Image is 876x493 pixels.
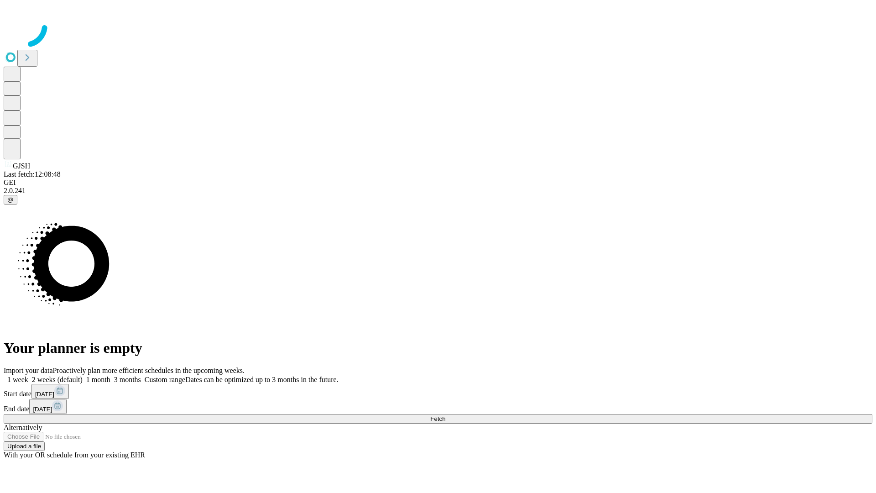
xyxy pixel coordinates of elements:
[7,196,14,203] span: @
[32,376,83,383] span: 2 weeks (default)
[29,399,67,414] button: [DATE]
[145,376,185,383] span: Custom range
[35,391,54,398] span: [DATE]
[185,376,338,383] span: Dates can be optimized up to 3 months in the future.
[4,367,53,374] span: Import your data
[430,415,445,422] span: Fetch
[4,178,872,187] div: GEI
[114,376,141,383] span: 3 months
[53,367,245,374] span: Proactively plan more efficient schedules in the upcoming weeks.
[4,399,872,414] div: End date
[33,406,52,413] span: [DATE]
[4,441,45,451] button: Upload a file
[4,384,872,399] div: Start date
[4,170,61,178] span: Last fetch: 12:08:48
[4,340,872,357] h1: Your planner is empty
[86,376,110,383] span: 1 month
[4,187,872,195] div: 2.0.241
[13,162,30,170] span: GJSH
[7,376,28,383] span: 1 week
[4,195,17,205] button: @
[4,414,872,424] button: Fetch
[31,384,69,399] button: [DATE]
[4,451,145,459] span: With your OR schedule from your existing EHR
[4,424,42,431] span: Alternatively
